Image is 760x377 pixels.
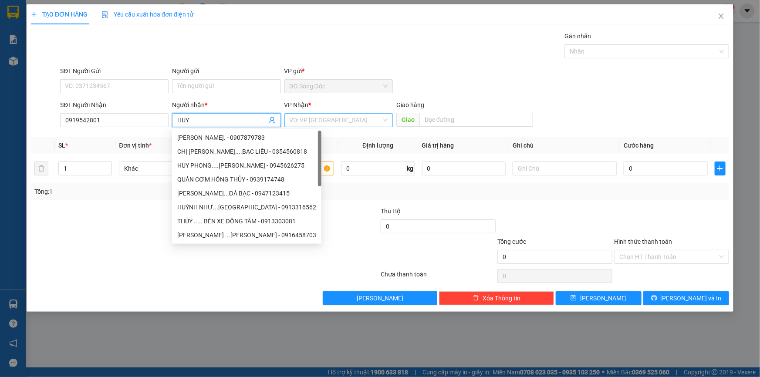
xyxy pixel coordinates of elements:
div: HUY PHONG....[PERSON_NAME] - 0945626275 [177,161,316,170]
span: SL [58,142,65,149]
span: Đơn vị tính [119,142,152,149]
span: plus [715,165,725,172]
span: DĐ Sông Đốc [290,80,388,93]
div: HUỲNH NHƯ...[GEOGRAPHIC_DATA] - 0913316562 [177,202,316,212]
div: SĐT Người Gửi [60,66,169,76]
div: [PERSON_NAME] ...[PERSON_NAME] - 0916458703 [177,230,316,240]
span: kg [406,162,415,175]
span: Định lượng [362,142,393,149]
span: save [571,295,577,302]
button: [PERSON_NAME] [323,291,438,305]
span: VP Nhận [284,101,309,108]
div: KIM HUỲNH...ĐÁ BẠC - 0947123415 [172,186,321,200]
div: Tổng: 1 [34,187,294,196]
button: deleteXóa Thông tin [439,291,554,305]
input: Dọc đường [419,113,533,127]
div: SĐT Người Nhận [60,100,169,110]
span: delete [473,295,479,302]
span: [PERSON_NAME] và In [661,293,722,303]
span: Giá trị hàng [422,142,454,149]
div: Người gửi [172,66,280,76]
div: Chưa thanh toán [380,269,497,285]
span: printer [651,295,657,302]
th: Ghi chú [509,137,620,154]
span: Giao hàng [396,101,424,108]
div: HUY PHONG....TRẦN HỢI - 0945626275 [172,158,321,172]
div: [PERSON_NAME]. - 0907879783 [177,133,316,142]
div: HUỲNH NHƯ...KHÁNH HƯNG - 0913316562 [172,200,321,214]
label: Hình thức thanh toán [614,238,672,245]
span: plus [31,11,37,17]
div: VP gửi [284,66,393,76]
span: [PERSON_NAME] [580,293,627,303]
button: printer[PERSON_NAME] và In [643,291,729,305]
span: Yêu cầu xuất hóa đơn điện tử [101,11,193,18]
div: QUÁN CƠM HỒNG THỦY - 0939174748 [177,175,316,184]
button: delete [34,162,48,175]
button: plus [715,162,726,175]
div: Người nhận [172,100,280,110]
img: icon [101,11,108,18]
div: CHỊ THÙY....BẠC LIÊU - 0354560818 [172,145,321,158]
div: LÊ THỦY ...TRẦN VĂN THỜI - 0916458703 [172,228,321,242]
div: THÚY ..... BẾN XE ĐỒNG TÂM - 0913303081 [172,214,321,228]
input: Ghi Chú [513,162,617,175]
span: Khác [124,162,218,175]
span: [PERSON_NAME] [357,293,403,303]
span: TẠO ĐƠN HÀNG [31,11,88,18]
span: Giao [396,113,419,127]
input: 0 [422,162,506,175]
div: CHỊ [PERSON_NAME]....BẠC LIÊU - 0354560818 [177,147,316,156]
div: THÙY DƯƠNG. - 0907879783 [172,131,321,145]
span: Thu Hộ [381,208,401,215]
label: Gán nhãn [564,33,591,40]
span: Xóa Thông tin [483,293,520,303]
span: Cước hàng [624,142,654,149]
span: Tổng cước [497,238,526,245]
div: THÚY ..... BẾN XE ĐỒNG TÂM - 0913303081 [177,216,316,226]
button: save[PERSON_NAME] [556,291,642,305]
button: Close [709,4,733,29]
div: [PERSON_NAME]...ĐÁ BẠC - 0947123415 [177,188,316,198]
span: user-add [269,117,276,124]
div: QUÁN CƠM HỒNG THỦY - 0939174748 [172,172,321,186]
span: close [718,13,725,20]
